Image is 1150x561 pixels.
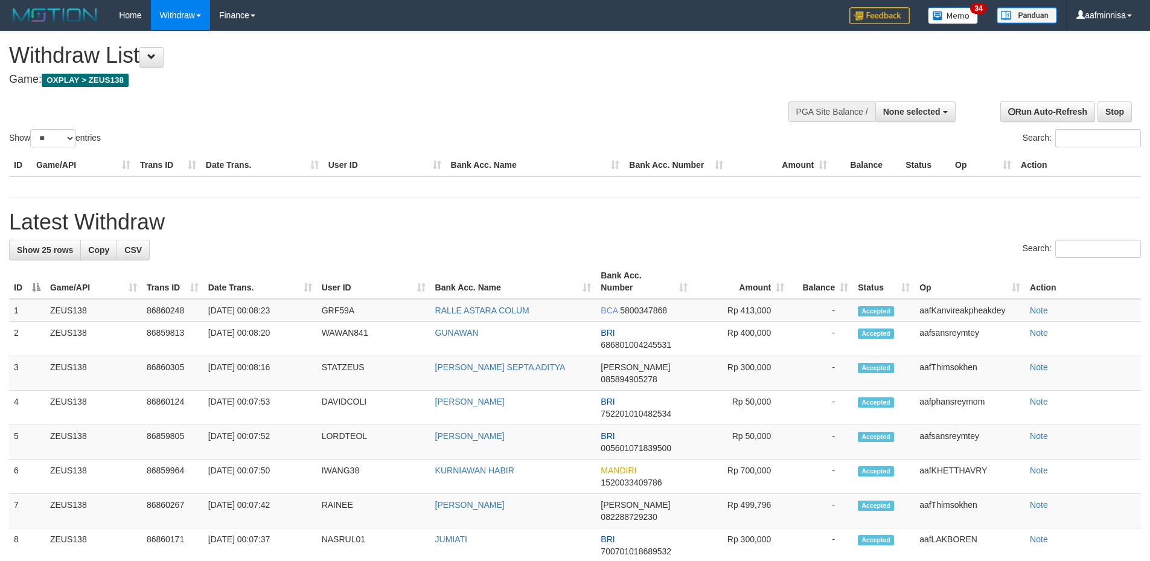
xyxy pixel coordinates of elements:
[601,431,615,441] span: BRI
[858,397,894,408] span: Accepted
[142,322,203,356] td: 86859813
[601,362,670,372] span: [PERSON_NAME]
[858,306,894,316] span: Accepted
[142,356,203,391] td: 86860305
[624,154,728,176] th: Bank Acc. Number
[435,306,529,315] a: RALLE ASTARA COLUM
[435,328,479,338] a: GUNAWAN
[435,534,467,544] a: JUMIATI
[915,460,1025,494] td: aafKHETTHAVRY
[601,478,662,487] span: Copy 1520033409786 to clipboard
[1030,328,1048,338] a: Note
[45,264,142,299] th: Game/API: activate to sort column ascending
[142,299,203,322] td: 86860248
[1000,101,1095,122] a: Run Auto-Refresh
[692,322,789,356] td: Rp 400,000
[1097,101,1132,122] a: Stop
[317,391,430,425] td: DAVIDCOLI
[317,264,430,299] th: User ID: activate to sort column ascending
[1023,129,1141,147] label: Search:
[435,362,566,372] a: [PERSON_NAME] SEPTA ADITYA
[203,356,317,391] td: [DATE] 00:08:16
[601,328,615,338] span: BRI
[883,107,941,117] span: None selected
[1030,362,1048,372] a: Note
[142,425,203,460] td: 86859805
[858,432,894,442] span: Accepted
[201,154,324,176] th: Date Trans.
[80,240,117,260] a: Copy
[601,466,636,475] span: MANDIRI
[9,43,755,68] h1: Withdraw List
[692,299,789,322] td: Rp 413,000
[42,74,129,87] span: OXPLAY > ZEUS138
[45,391,142,425] td: ZEUS138
[789,322,853,356] td: -
[9,322,45,356] td: 2
[928,7,979,24] img: Button%20Memo.svg
[601,340,671,350] span: Copy 686801004245531 to clipboard
[203,264,317,299] th: Date Trans.: activate to sort column ascending
[788,101,875,122] div: PGA Site Balance /
[858,535,894,545] span: Accepted
[915,391,1025,425] td: aafphansreymom
[203,322,317,356] td: [DATE] 00:08:20
[45,299,142,322] td: ZEUS138
[9,210,1141,234] h1: Latest Withdraw
[789,460,853,494] td: -
[692,356,789,391] td: Rp 300,000
[728,154,832,176] th: Amount
[317,494,430,528] td: RAINEE
[45,322,142,356] td: ZEUS138
[789,356,853,391] td: -
[435,397,505,406] a: [PERSON_NAME]
[9,154,31,176] th: ID
[9,6,101,24] img: MOTION_logo.png
[692,494,789,528] td: Rp 499,796
[17,245,73,255] span: Show 25 rows
[858,329,894,339] span: Accepted
[324,154,446,176] th: User ID
[789,391,853,425] td: -
[1025,264,1141,299] th: Action
[124,245,142,255] span: CSV
[950,154,1016,176] th: Op
[203,425,317,460] td: [DATE] 00:07:52
[317,356,430,391] td: STATZEUS
[203,460,317,494] td: [DATE] 00:07:50
[9,264,45,299] th: ID: activate to sort column descending
[915,425,1025,460] td: aafsansreymtey
[9,299,45,322] td: 1
[9,425,45,460] td: 5
[142,391,203,425] td: 86860124
[601,409,671,418] span: Copy 752201010482534 to clipboard
[142,494,203,528] td: 86860267
[142,460,203,494] td: 86859964
[601,397,615,406] span: BRI
[317,460,430,494] td: IWANG38
[692,460,789,494] td: Rp 700,000
[620,306,667,315] span: Copy 5800347868 to clipboard
[45,356,142,391] td: ZEUS138
[435,466,514,475] a: KURNIAWAN HABIR
[858,363,894,373] span: Accepted
[88,245,109,255] span: Copy
[1016,154,1141,176] th: Action
[9,391,45,425] td: 4
[1055,240,1141,258] input: Search:
[135,154,201,176] th: Trans ID
[1030,306,1048,315] a: Note
[9,129,101,147] label: Show entries
[692,264,789,299] th: Amount: activate to sort column ascending
[317,322,430,356] td: WAWAN841
[1055,129,1141,147] input: Search:
[915,322,1025,356] td: aafsansreymtey
[45,460,142,494] td: ZEUS138
[317,425,430,460] td: LORDTEOL
[1030,466,1048,475] a: Note
[601,512,657,522] span: Copy 082288729230 to clipboard
[9,74,755,86] h4: Game:
[601,306,618,315] span: BCA
[601,443,671,453] span: Copy 005601071839500 to clipboard
[1030,431,1048,441] a: Note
